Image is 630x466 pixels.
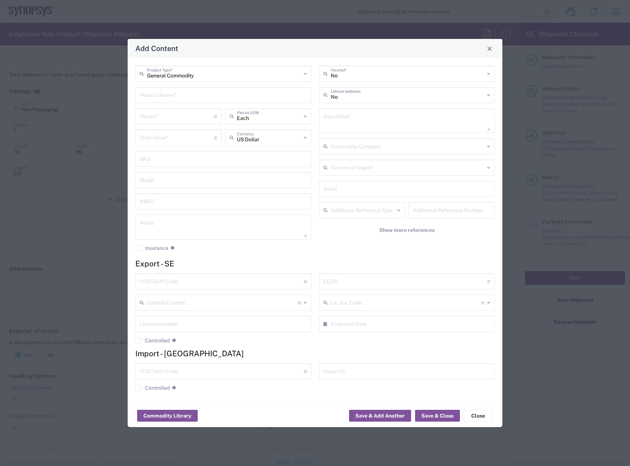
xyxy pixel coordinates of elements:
button: Close [484,43,495,54]
span: Show more references [379,227,435,234]
button: Save & Close [415,410,460,422]
h4: Import - [GEOGRAPHIC_DATA] [135,349,495,358]
button: Commodity Library [137,410,198,422]
button: Close [464,410,493,422]
label: Controlled [135,385,170,391]
label: Insurance [135,245,168,251]
h4: Add Content [135,43,178,54]
h4: Export - SE [135,259,495,268]
label: Controlled [135,338,170,343]
button: Save & Add Another [349,410,411,422]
